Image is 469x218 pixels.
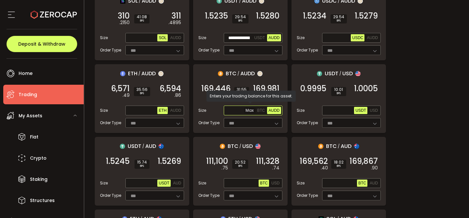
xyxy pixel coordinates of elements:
span: Order Type [198,47,220,53]
span: Size [198,35,206,41]
span: USDT [325,69,338,78]
button: AUD [172,180,182,187]
img: btc_portfolio.svg [218,71,223,76]
img: btc_portfolio.svg [220,144,225,149]
span: Trading [19,90,37,99]
span: 311 [171,13,181,19]
i: BPS [334,92,344,95]
span: 169,981 [253,85,279,92]
span: My Assets [19,111,42,121]
span: Order Type [198,193,220,198]
span: Order Type [297,193,318,198]
span: AUDD [141,69,156,78]
button: AUD [368,180,379,187]
button: AUDD [267,34,281,41]
button: USDC [351,34,364,41]
div: Enters your trading balance for this asset. [206,91,296,102]
em: .4895 [168,19,181,26]
span: Order Type [100,47,121,53]
span: BTC [358,181,366,185]
span: Size [297,180,305,186]
span: Size [198,180,206,186]
span: SOL [159,36,166,40]
span: Order Type [100,193,121,198]
span: 111,100 [206,158,228,165]
i: BPS [235,164,246,168]
span: 169,446 [201,85,231,92]
span: 310 [118,13,130,19]
em: / [338,143,340,149]
img: zuPXiwguUFiBOIQyqLOiXsnnNitlx7q4LCwEbLHADjIpTka+Lip0HH8D0VTrd02z+wEAAAAASUVORK5CYII= [257,71,263,76]
span: BTC [260,181,268,185]
button: AUDD [365,34,379,41]
span: 18.02 [334,160,344,164]
span: AUDD [268,36,279,40]
button: BTC [259,180,269,187]
span: AUD [341,142,351,150]
span: AUDD [268,108,279,113]
span: USDT [159,181,169,185]
button: SOL [157,34,168,41]
em: / [142,143,144,149]
button: BTC [256,107,266,114]
span: 1.5245 [106,158,130,165]
span: USDT [254,36,265,40]
span: Order Type [198,120,220,126]
span: Structures [30,196,55,205]
span: 29.54 [333,15,344,19]
span: 169,562 [300,158,328,165]
span: Size [100,108,108,113]
button: USDT [157,180,171,187]
span: Fiat [30,132,38,142]
img: eth_portfolio.svg [120,71,125,76]
button: USD [368,107,379,114]
span: BTC [326,142,337,150]
span: Size [100,180,108,186]
span: Staking [30,175,48,184]
span: Order Type [297,120,318,126]
span: 111,328 [256,158,279,165]
span: Size [297,35,305,41]
span: Size [198,108,206,113]
span: 1.5235 [205,13,228,19]
img: aud_portfolio.svg [159,144,164,149]
span: 6,571 [111,85,130,92]
i: BPS [137,19,147,23]
em: .86 [174,92,181,99]
button: USDT [354,107,367,114]
span: AUD [173,181,181,185]
span: 1.5234 [303,13,326,19]
span: USDC [352,36,363,40]
span: 31.55 [237,88,247,92]
span: AUDD [240,69,255,78]
span: Max [244,108,256,113]
button: AUDD [267,107,281,114]
span: 29.54 [235,15,246,19]
em: .49 [122,92,130,99]
span: 6,594 [160,85,181,92]
span: Size [100,35,108,41]
span: 15.74 [137,160,147,164]
em: .2150 [119,19,130,26]
img: usd_portfolio.svg [355,71,361,76]
em: / [138,71,140,77]
span: BTC [226,69,236,78]
button: AUDD [169,34,182,41]
span: 1.5280 [256,13,279,19]
em: .74 [272,165,279,171]
span: 1.5279 [355,13,378,19]
span: ETH [159,108,166,113]
span: Home [19,69,33,78]
img: btc_portfolio.svg [318,144,323,149]
span: Crypto [30,153,47,163]
img: usdt_portfolio.svg [317,71,322,76]
span: 0.9995 [300,85,326,92]
span: AUD [370,181,378,185]
em: .40 [321,165,328,171]
span: USD [271,181,279,185]
img: zuPXiwguUFiBOIQyqLOiXsnnNitlx7q4LCwEbLHADjIpTka+Lip0HH8D0VTrd02z+wEAAAAASUVORK5CYII= [158,71,163,76]
iframe: Chat Widget [436,187,469,218]
i: BPS [137,164,147,168]
button: BTC [357,180,367,187]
